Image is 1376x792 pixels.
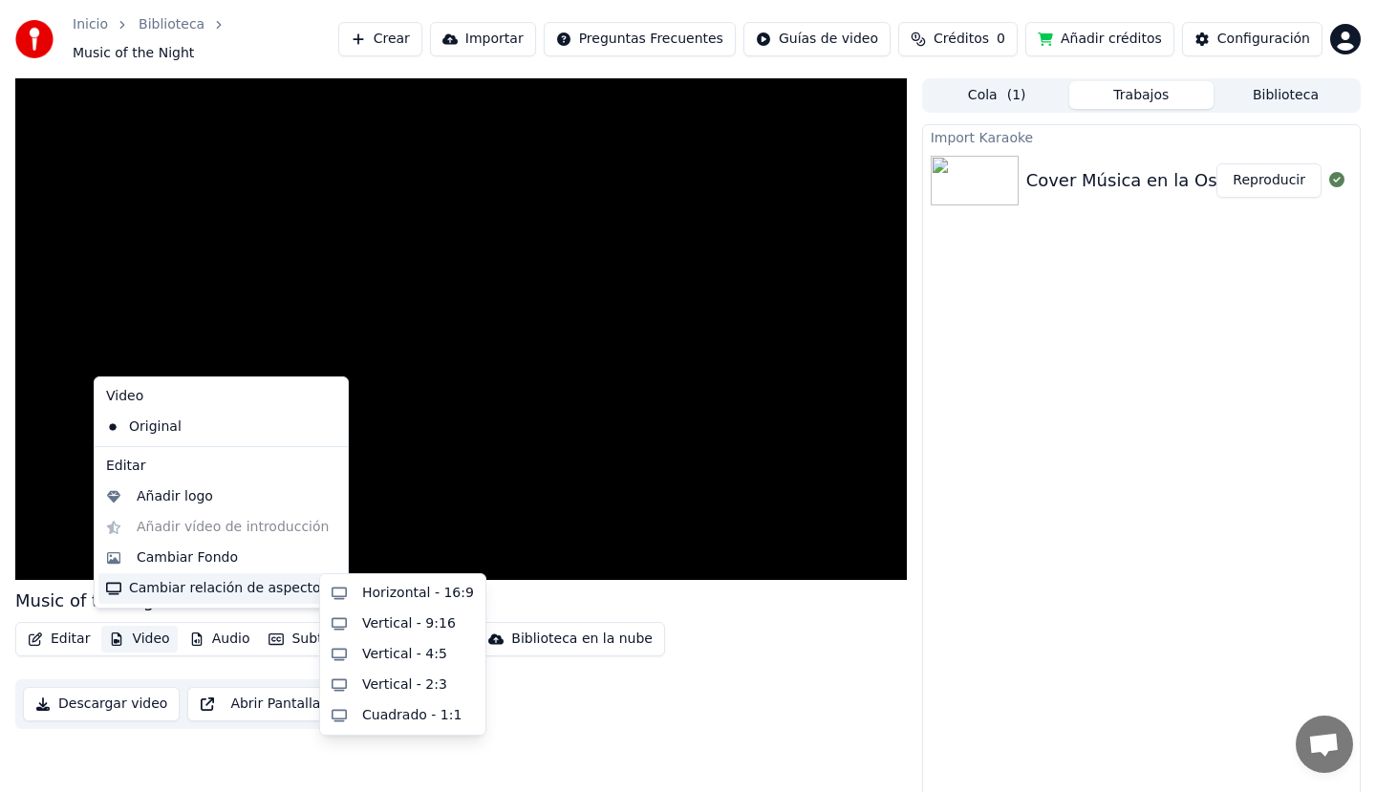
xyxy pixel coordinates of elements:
div: Original [98,412,315,442]
button: Video [101,626,177,653]
div: Cuadrado - 1:1 [362,706,462,725]
a: Biblioteca [139,15,204,34]
div: Import Karaoke [923,125,1360,148]
div: Cambiar relación de aspecto [98,573,344,604]
button: Trabajos [1069,81,1214,109]
span: Créditos [934,30,989,49]
div: Añadir logo [137,487,213,506]
div: Music of the Night [15,588,172,614]
button: Biblioteca [1214,81,1358,109]
div: Editar [98,451,344,482]
div: Horizontal - 16:9 [362,584,474,603]
button: Configuración [1182,22,1322,56]
button: Importar [430,22,536,56]
div: Chat abierto [1296,716,1353,773]
div: Cambiar Fondo [137,548,238,567]
button: Guías de video [743,22,891,56]
button: Preguntas Frecuentes [544,22,736,56]
button: Abrir Pantalla Doble [187,687,376,721]
div: Vertical - 4:5 [362,645,447,664]
div: Biblioteca en la nube [511,630,653,649]
button: Descargar video [23,687,180,721]
button: Editar [20,626,97,653]
span: Music of the Night [73,44,194,63]
div: Configuración [1217,30,1310,49]
button: Subtítulos [261,626,366,653]
button: Cola [925,81,1069,109]
span: 0 [997,30,1005,49]
button: Añadir créditos [1025,22,1174,56]
div: Video [98,381,344,412]
button: Audio [182,626,258,653]
button: Reproducir [1216,163,1322,198]
nav: breadcrumb [73,15,338,63]
div: Vertical - 9:16 [362,614,456,633]
img: youka [15,20,54,58]
div: Vertical - 2:3 [362,675,447,695]
button: Crear [338,22,422,56]
a: Inicio [73,15,108,34]
span: ( 1 ) [1007,86,1026,105]
button: Créditos0 [898,22,1018,56]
